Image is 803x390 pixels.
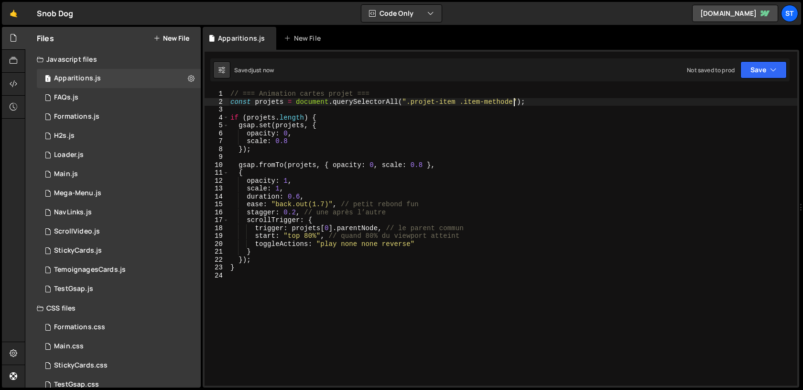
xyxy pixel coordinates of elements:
[218,33,265,43] div: Apparitions.js
[205,169,229,177] div: 11
[37,318,201,337] div: 16673/45495.css
[54,170,78,178] div: Main.js
[205,114,229,122] div: 4
[205,153,229,161] div: 9
[54,93,78,102] div: FAQs.js
[205,137,229,145] div: 7
[37,241,201,260] div: 16673/45831.js
[234,66,274,74] div: Saved
[54,132,75,140] div: H2s.js
[37,203,201,222] div: 16673/45522.js
[205,177,229,185] div: 12
[205,201,229,209] div: 15
[25,299,201,318] div: CSS files
[205,224,229,233] div: 18
[54,342,84,351] div: Main.css
[781,5,798,22] a: St
[740,61,787,78] button: Save
[37,88,201,107] div: 16673/45803.js
[54,208,92,217] div: NavLinks.js
[37,69,201,88] div: 16673/47214.js
[37,145,201,165] div: 16673/45801.js
[205,240,229,248] div: 20
[205,264,229,272] div: 23
[205,256,229,264] div: 22
[37,260,201,279] div: 16673/45899.js
[45,76,51,83] span: 1
[37,279,201,299] div: 16673/46280.js
[205,185,229,193] div: 13
[54,112,99,121] div: Formations.js
[54,246,102,255] div: StickyCards.js
[37,165,201,184] div: 16673/45489.js
[54,285,93,293] div: TestGsap.js
[2,2,25,25] a: 🤙
[54,189,101,198] div: Mega-Menu.js
[205,248,229,256] div: 21
[205,209,229,217] div: 16
[205,106,229,114] div: 3
[54,151,84,159] div: Loader.js
[205,232,229,240] div: 19
[205,122,229,130] div: 5
[37,8,73,19] div: Snob Dog
[361,5,442,22] button: Code Only
[37,356,201,375] div: 16673/45832.css
[205,130,229,138] div: 6
[205,145,229,154] div: 8
[205,98,229,106] div: 2
[205,90,229,98] div: 1
[37,107,201,126] div: 16673/45493.js
[37,126,201,145] div: 16673/45490.js
[687,66,735,74] div: Not saved to prod
[54,380,99,389] div: TestGsap.css
[205,193,229,201] div: 14
[692,5,778,22] a: [DOMAIN_NAME]
[54,266,126,274] div: TemoignagesCards.js
[54,227,100,236] div: ScrollVideo.js
[37,184,201,203] div: 16673/45804.js
[37,33,54,44] h2: Files
[205,161,229,169] div: 10
[54,323,105,332] div: Formations.css
[25,50,201,69] div: Javascript files
[205,216,229,224] div: 17
[153,34,189,42] button: New File
[37,337,201,356] div: 16673/45521.css
[54,74,101,83] div: Apparitions.js
[54,361,108,370] div: StickyCards.css
[284,33,324,43] div: New File
[37,222,201,241] div: 16673/45844.js
[205,272,229,280] div: 24
[251,66,274,74] div: just now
